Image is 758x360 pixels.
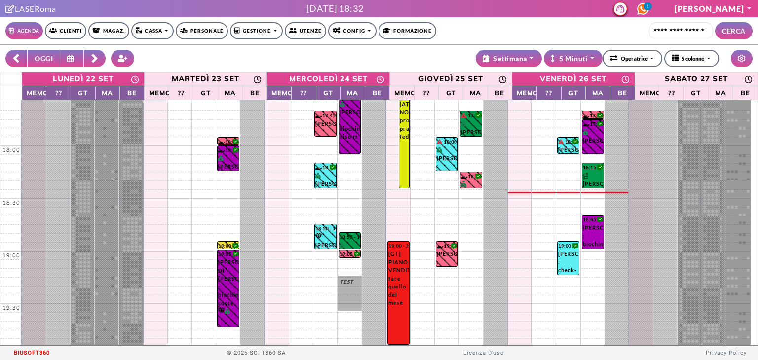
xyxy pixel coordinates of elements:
div: [PERSON_NAME] : biochimica ascelle [583,224,603,249]
div: [PERSON_NAME] DI [PERSON_NAME] : biochimica cosce [218,258,238,318]
a: Gestione [230,22,282,39]
a: 22 settembre 2025 [22,72,144,86]
span: GT [441,87,460,98]
div: mercoledì 24 set [289,73,368,85]
a: Config [328,22,377,39]
div: 18:00 - 18:10 [558,138,578,145]
div: 19:05 - 19:50 [218,251,238,258]
a: Licenza D'uso [463,350,504,356]
div: 19:00 - 19:20 [558,242,578,250]
div: 18:20 - 18:30 [461,173,481,180]
div: 18:00 [0,146,22,154]
div: 19:00 - 19:15 [437,242,457,250]
span: ?? [417,87,436,98]
div: venerdì 26 set [540,73,606,85]
span: BE [491,87,510,98]
i: Il cliente ha degli insoluti [461,113,466,118]
div: 19:00 - 20:00 [388,242,409,250]
span: BE [368,87,387,98]
span: Memo [392,87,412,98]
span: Memo [515,87,534,98]
div: [GT] PIANO VENDITE fare quello del mese [388,250,409,307]
div: 18:30 [0,199,22,207]
div: [PERSON_NAME] : controllo spalle/schiena [461,180,481,188]
i: PAGATO [218,155,226,161]
div: martedì 23 set [172,73,239,85]
a: Agenda [5,22,43,39]
a: Clicca per andare alla pagina di firmaLASERoma [5,4,56,13]
button: OGGI [27,50,60,67]
div: 17:45 - 18:00 [315,112,336,119]
div: [PERSON_NAME] : check-up completo [437,146,457,171]
span: Memo [638,87,657,98]
div: Settimana [483,53,527,64]
div: 17:45 - 18:00 [461,112,481,119]
div: [PERSON_NAME] : laser ascelle [340,241,360,249]
div: 18:00 - 18:20 [437,138,457,145]
i: Categoria cliente: Diamante [315,233,322,240]
a: Cassa [131,22,174,39]
span: MA [711,87,730,98]
span: GT [319,87,338,98]
span: BE [245,87,265,98]
button: Crea nuovo contatto rapido [111,50,135,67]
i: Clicca per andare alla pagina di firma [5,5,15,13]
a: 26 settembre 2025 [512,72,634,86]
a: Magaz. [88,22,129,39]
a: Privacy Policy [706,350,747,356]
i: PAGATO [340,242,347,248]
i: PAGATO [583,129,590,135]
div: giovedì 25 set [418,73,483,85]
span: GT [74,87,93,98]
button: CERCA [715,22,753,39]
div: [PERSON_NAME] : check-up completo [558,250,578,275]
span: ?? [172,87,191,98]
div: 18:00 - 18:05 [218,138,260,144]
div: TEST [340,278,359,288]
i: PAGATO [315,173,323,178]
div: 5 Minuti [551,53,587,64]
div: sabato 27 set [665,73,728,85]
span: MA [221,87,240,98]
span: Memo [269,87,289,98]
a: 23 settembre 2025 [145,72,266,86]
span: MA [98,87,117,98]
div: [PERSON_NAME] : check-up completo [315,172,336,188]
a: 24 settembre 2025 [267,72,389,86]
div: 17:45 - 17:50 [583,112,624,118]
i: PAGATO [461,181,468,187]
div: 18:15 - 18:30 [315,164,336,171]
span: ?? [294,87,313,98]
div: [PERSON_NAME] : biochimica viso w [583,128,603,153]
span: ?? [662,87,681,98]
a: Personale [176,22,228,39]
div: [PERSON_NAME] : check-up completo [315,233,336,249]
div: [PERSON_NAME] : biochimica mento [218,154,238,171]
span: BE [122,87,142,98]
a: 25 settembre 2025 [390,72,512,86]
a: [PERSON_NAME] [675,4,752,13]
a: Formazione [379,22,436,39]
div: 18:45 - 19:05 [583,216,603,223]
div: [PERSON_NAME] : biochimica viso m [340,100,360,144]
div: [PERSON_NAME] : laser inguine completo [583,172,603,188]
span: Memo [147,87,166,98]
div: [PERSON_NAME] : controllo inguine+ascelle [437,250,457,266]
i: PAGATO [461,121,468,126]
div: [PERSON_NAME] : laser inguine completo [461,120,481,136]
input: Cerca cliente... [649,22,713,39]
span: ?? [539,87,559,98]
div: 18:55 - 19:05 [340,233,360,241]
span: BE [613,87,632,98]
span: MA [343,87,362,98]
a: 27 settembre 2025 [635,72,758,86]
a: Utenze [285,22,326,39]
div: 19:30 [0,304,22,312]
i: PAGATO [437,147,444,152]
i: Il cliente ha degli insoluti [437,139,442,144]
div: [AT] NOTE prova pratica federica [400,100,409,141]
span: ?? [49,87,68,98]
div: lunedì 22 set [53,73,114,85]
span: MA [466,87,485,98]
i: PAGATO [340,101,347,107]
